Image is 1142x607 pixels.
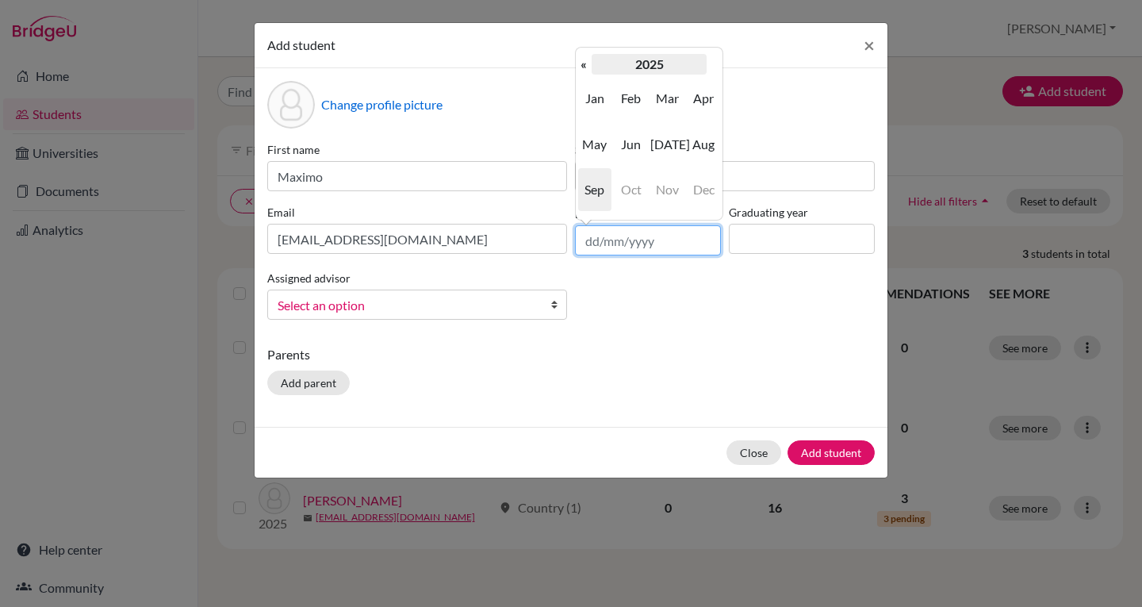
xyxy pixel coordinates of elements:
[592,54,707,75] th: 2025
[267,37,335,52] span: Add student
[267,81,315,129] div: Profile picture
[267,371,350,395] button: Add parent
[615,77,648,120] span: Feb
[650,123,684,166] span: [DATE]
[687,168,720,211] span: Dec
[578,123,611,166] span: May
[578,168,611,211] span: Sep
[615,168,648,211] span: Oct
[687,123,720,166] span: Aug
[864,33,875,56] span: ×
[575,141,875,158] label: Surname
[575,225,721,255] input: dd/mm/yyyy
[267,141,567,158] label: First name
[267,270,351,286] label: Assigned advisor
[267,204,567,221] label: Email
[267,345,875,364] p: Parents
[578,77,611,120] span: Jan
[615,123,648,166] span: Jun
[729,204,875,221] label: Graduating year
[278,295,536,316] span: Select an option
[687,77,720,120] span: Apr
[650,77,684,120] span: Mar
[650,168,684,211] span: Nov
[788,440,875,465] button: Add student
[726,440,781,465] button: Close
[851,23,887,67] button: Close
[576,54,592,75] th: «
